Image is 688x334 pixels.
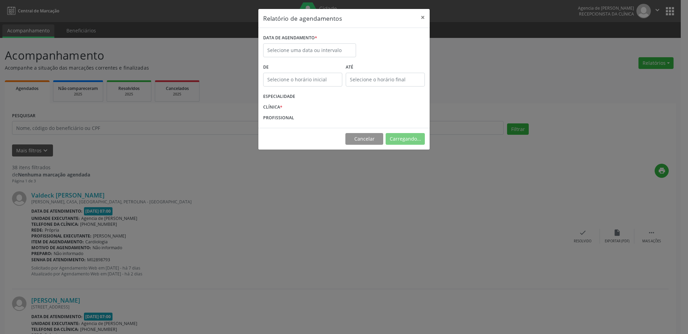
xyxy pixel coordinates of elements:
[263,73,342,87] input: Selecione o horário inicial
[345,133,383,145] button: Cancelar
[263,33,317,43] label: DATA DE AGENDAMENTO
[346,62,425,73] label: ATÉ
[416,9,430,26] button: Close
[263,62,342,73] label: De
[263,43,356,57] input: Selecione uma data ou intervalo
[263,102,282,112] label: CLÍNICA
[263,91,295,102] label: ESPECIALIDADE
[346,73,425,87] input: Selecione o horário final
[263,14,342,23] h5: Relatório de agendamentos
[386,133,425,145] button: Carregando...
[263,112,294,123] label: PROFISSIONAL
